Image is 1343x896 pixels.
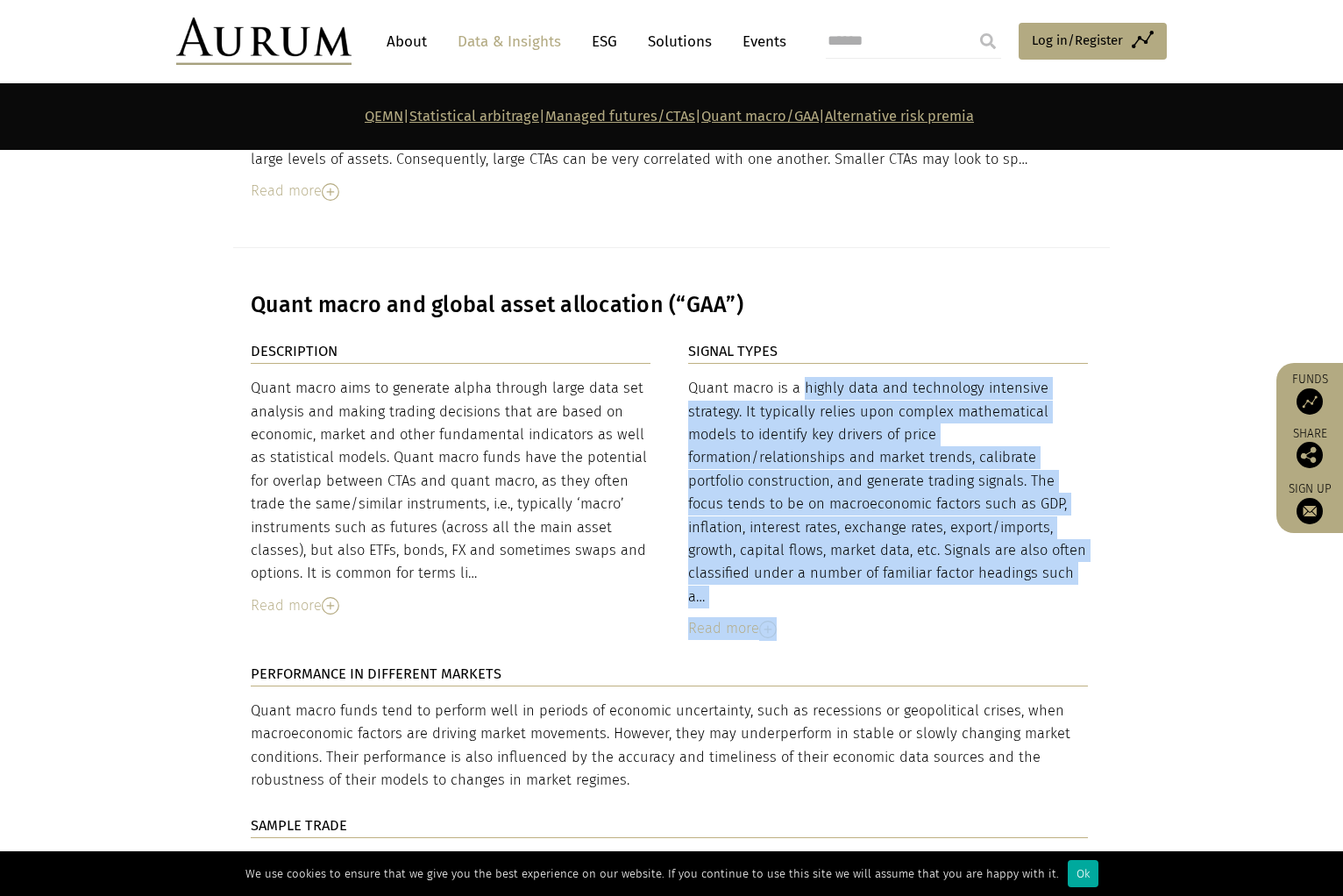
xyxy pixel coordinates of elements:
[378,25,436,58] a: About
[322,183,339,201] img: Read More
[759,621,777,638] img: Read More
[365,108,403,124] a: QEMN
[583,25,626,58] a: ESG
[1297,442,1323,468] img: Share this post
[251,343,338,359] strong: DESCRIPTION
[1285,428,1334,468] div: Share
[322,597,339,615] img: Read More
[251,377,650,586] div: Quant macro aims to generate alpha through large data set analysis and making trading decisions t...
[1019,23,1167,60] a: Log in/Register
[688,617,1088,640] div: Read more
[1297,388,1323,415] img: Access Funds
[1285,372,1334,415] a: Funds
[251,665,501,682] strong: PERFORMANCE IN DIFFERENT MARKETS
[251,292,1088,318] h3: Quant macro and global asset allocation (“GAA”)
[251,700,1088,793] p: Quant macro funds tend to perform well in periods of economic uncertainty, such as recessions or ...
[688,343,778,359] strong: SIGNAL TYPES
[365,108,974,124] strong: | | | |
[825,108,974,124] a: Alternative risk premia
[449,25,570,58] a: Data & Insights
[970,24,1005,59] input: Submit
[1297,498,1323,524] img: Sign up to our newsletter
[639,25,721,58] a: Solutions
[251,594,650,617] div: Read more
[1285,481,1334,524] a: Sign up
[176,18,352,65] img: Aurum
[688,377,1088,608] div: Quant macro is a highly data and technology intensive strategy. It typically relies upon complex ...
[545,108,695,124] a: Managed futures/CTAs
[251,817,347,834] strong: SAMPLE TRADE
[1032,30,1123,51] span: Log in/Register
[734,25,786,58] a: Events
[1068,860,1098,887] div: Ok
[701,108,819,124] a: Quant macro/GAA
[409,108,539,124] a: Statistical arbitrage
[251,180,1088,203] div: Read more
